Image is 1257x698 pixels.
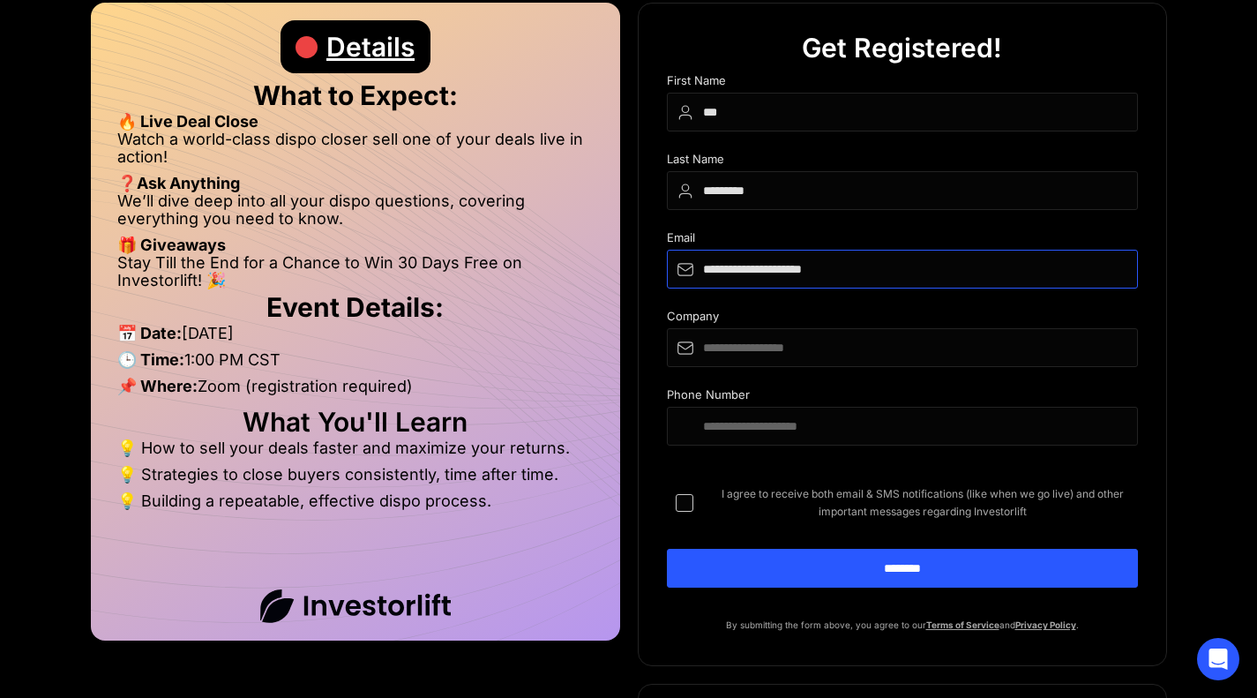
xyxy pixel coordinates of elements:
[117,466,594,492] li: 💡 Strategies to close buyers consistently, time after time.
[1015,619,1076,630] a: Privacy Policy
[667,616,1138,634] p: By submitting the form above, you agree to our and .
[266,291,444,323] strong: Event Details:
[117,413,594,431] h2: What You'll Learn
[117,377,198,395] strong: 📌 Where:
[117,351,594,378] li: 1:00 PM CST
[802,21,1002,74] div: Get Registered!
[667,74,1138,93] div: First Name
[117,192,594,236] li: We’ll dive deep into all your dispo questions, covering everything you need to know.
[117,439,594,466] li: 💡 How to sell your deals faster and maximize your returns.
[667,231,1138,250] div: Email
[117,174,240,192] strong: ❓Ask Anything
[117,324,182,342] strong: 📅 Date:
[117,236,226,254] strong: 🎁 Giveaways
[1197,638,1239,680] div: Open Intercom Messenger
[667,310,1138,328] div: Company
[117,378,594,404] li: Zoom (registration required)
[117,112,258,131] strong: 🔥 Live Deal Close
[667,74,1138,616] form: DIspo Day Main Form
[117,325,594,351] li: [DATE]
[667,153,1138,171] div: Last Name
[117,492,594,510] li: 💡 Building a repeatable, effective dispo process.
[117,131,594,175] li: Watch a world-class dispo closer sell one of your deals live in action!
[117,254,594,289] li: Stay Till the End for a Chance to Win 30 Days Free on Investorlift! 🎉
[926,619,999,630] a: Terms of Service
[326,20,415,73] div: Details
[707,485,1138,521] span: I agree to receive both email & SMS notifications (like when we go live) and other important mess...
[117,350,184,369] strong: 🕒 Time:
[667,388,1138,407] div: Phone Number
[253,79,458,111] strong: What to Expect:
